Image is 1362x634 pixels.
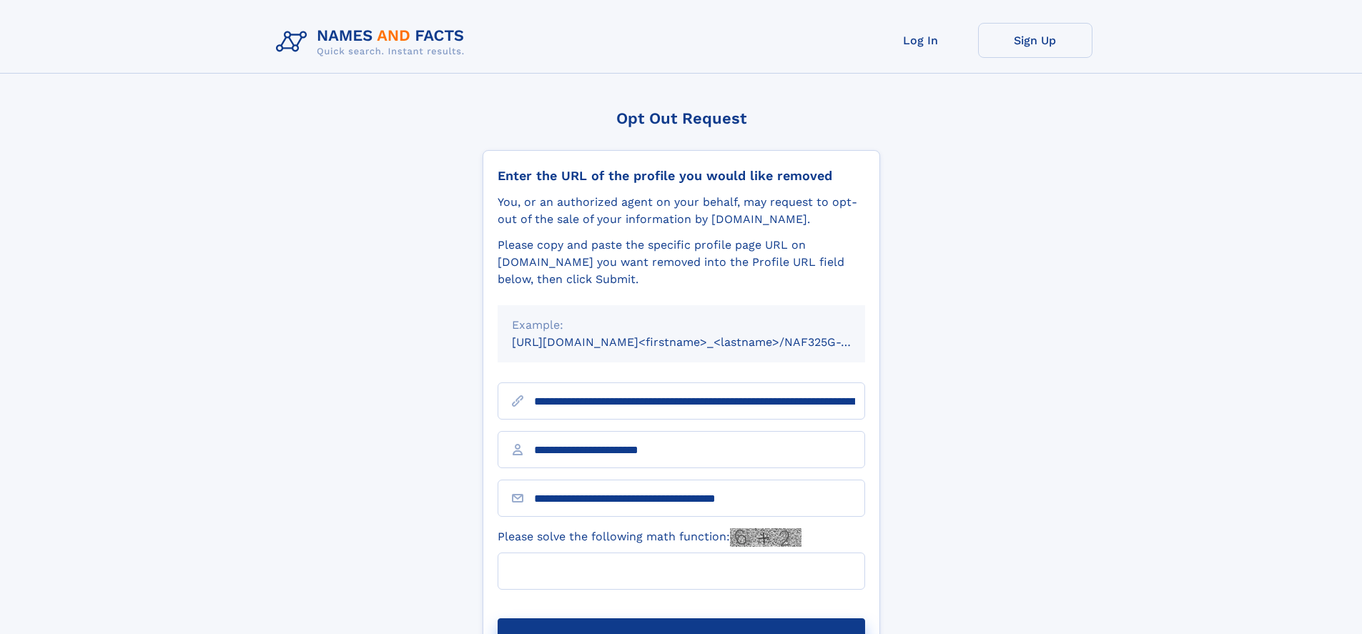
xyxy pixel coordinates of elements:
div: You, or an authorized agent on your behalf, may request to opt-out of the sale of your informatio... [498,194,865,228]
label: Please solve the following math function: [498,528,801,547]
div: Enter the URL of the profile you would like removed [498,168,865,184]
a: Log In [864,23,978,58]
a: Sign Up [978,23,1092,58]
img: Logo Names and Facts [270,23,476,61]
div: Example: [512,317,851,334]
div: Opt Out Request [483,109,880,127]
div: Please copy and paste the specific profile page URL on [DOMAIN_NAME] you want removed into the Pr... [498,237,865,288]
small: [URL][DOMAIN_NAME]<firstname>_<lastname>/NAF325G-xxxxxxxx [512,335,892,349]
